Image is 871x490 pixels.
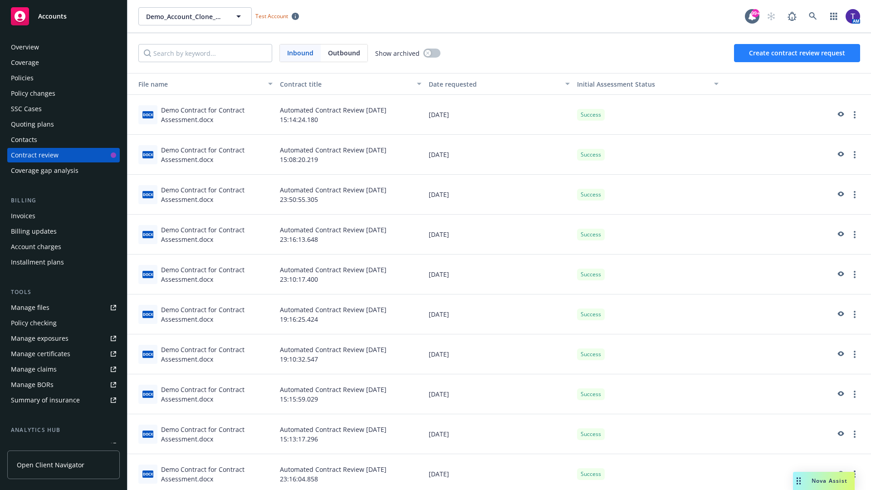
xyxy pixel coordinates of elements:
[7,102,120,116] a: SSC Cases
[161,385,273,404] div: Demo Contract for Contract Assessment.docx
[7,117,120,132] a: Quoting plans
[849,469,860,480] a: more
[11,86,55,101] div: Policy changes
[161,305,273,324] div: Demo Contract for Contract Assessment.docx
[17,460,84,470] span: Open Client Navigator
[276,374,425,414] div: Automated Contract Review [DATE] 15:15:59.029
[11,300,49,315] div: Manage files
[793,472,855,490] button: Nova Assist
[835,429,846,440] a: preview
[751,9,759,17] div: 99+
[425,73,574,95] button: Date requested
[849,229,860,240] a: more
[11,393,80,407] div: Summary of insurance
[581,270,601,279] span: Success
[7,71,120,85] a: Policies
[375,49,420,58] span: Show archived
[577,80,655,88] span: Initial Assessment Status
[11,132,37,147] div: Contacts
[142,351,153,358] span: docx
[11,316,57,330] div: Policy checking
[280,44,321,62] span: Inbound
[7,300,120,315] a: Manage files
[849,349,860,360] a: more
[835,189,846,200] a: preview
[142,431,153,437] span: docx
[581,151,601,159] span: Success
[7,86,120,101] a: Policy changes
[131,79,263,89] div: Toggle SortBy
[142,311,153,318] span: docx
[161,265,273,284] div: Demo Contract for Contract Assessment.docx
[846,9,860,24] img: photo
[11,362,57,377] div: Manage claims
[11,240,61,254] div: Account charges
[7,316,120,330] a: Policy checking
[835,469,846,480] a: preview
[255,12,288,20] span: Test Account
[849,309,860,320] a: more
[581,310,601,318] span: Success
[7,288,120,297] div: Tools
[849,149,860,160] a: more
[161,185,273,204] div: Demo Contract for Contract Assessment.docx
[793,472,804,490] div: Drag to move
[425,175,574,215] div: [DATE]
[138,7,252,25] button: Demo_Account_Clone_QA_CR_Tests_Demo
[7,148,120,162] a: Contract review
[7,40,120,54] a: Overview
[7,331,120,346] a: Manage exposures
[835,109,846,120] a: preview
[783,7,801,25] a: Report a Bug
[142,391,153,397] span: docx
[11,148,59,162] div: Contract review
[7,377,120,392] a: Manage BORs
[161,465,273,484] div: Demo Contract for Contract Assessment.docx
[7,255,120,269] a: Installment plans
[7,163,120,178] a: Coverage gap analysis
[11,117,54,132] div: Quoting plans
[142,151,153,158] span: docx
[7,347,120,361] a: Manage certificates
[142,470,153,477] span: docx
[812,477,847,485] span: Nova Assist
[280,79,411,89] div: Contract title
[276,294,425,334] div: Automated Contract Review [DATE] 19:16:25.424
[142,111,153,118] span: docx
[276,135,425,175] div: Automated Contract Review [DATE] 15:08:20.219
[581,430,601,438] span: Success
[7,196,120,205] div: Billing
[749,49,845,57] span: Create contract review request
[276,414,425,454] div: Automated Contract Review [DATE] 15:13:17.296
[425,374,574,414] div: [DATE]
[11,377,54,392] div: Manage BORs
[11,255,64,269] div: Installment plans
[425,255,574,294] div: [DATE]
[581,470,601,478] span: Success
[7,240,120,254] a: Account charges
[252,11,303,21] span: Test Account
[38,13,67,20] span: Accounts
[276,215,425,255] div: Automated Contract Review [DATE] 23:16:13.648
[131,79,263,89] div: File name
[321,44,367,62] span: Outbound
[581,350,601,358] span: Success
[835,229,846,240] a: preview
[849,269,860,280] a: more
[429,79,560,89] div: Date requested
[276,95,425,135] div: Automated Contract Review [DATE] 15:14:24.180
[849,389,860,400] a: more
[7,209,120,223] a: Invoices
[328,48,360,58] span: Outbound
[425,95,574,135] div: [DATE]
[276,334,425,374] div: Automated Contract Review [DATE] 19:10:32.547
[835,349,846,360] a: preview
[581,230,601,239] span: Success
[276,255,425,294] div: Automated Contract Review [DATE] 23:10:17.400
[425,414,574,454] div: [DATE]
[7,132,120,147] a: Contacts
[142,191,153,198] span: docx
[835,269,846,280] a: preview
